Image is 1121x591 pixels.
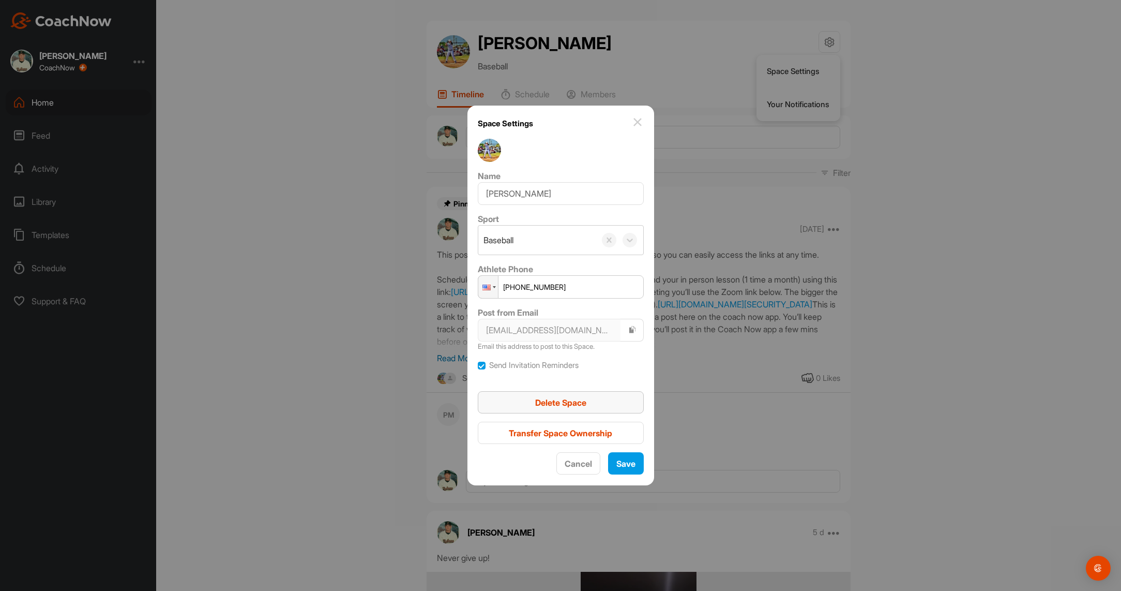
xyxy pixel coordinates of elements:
[478,307,538,318] label: Post from Email
[556,452,600,475] button: Cancel
[478,422,644,444] button: Transfer Space Ownership
[565,459,592,469] span: Cancel
[478,275,644,299] input: 1 (702) 123-4567
[616,459,635,469] span: Save
[509,428,612,438] span: Transfer Space Ownership
[535,397,586,408] span: Delete Space
[478,276,498,298] div: United States: + 1
[478,171,501,181] label: Name
[478,116,533,131] h1: Space Settings
[608,452,644,475] button: Save
[478,264,533,274] label: Athlete Phone
[478,214,499,224] label: Sport
[478,139,501,162] img: team
[489,360,579,372] label: Send Invitation Reminders
[1086,556,1111,581] div: Open Intercom Messenger
[483,234,513,246] div: Baseball
[478,391,644,413] button: Delete Space
[631,116,644,128] img: close
[478,342,644,352] p: Email this address to post to this Space.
